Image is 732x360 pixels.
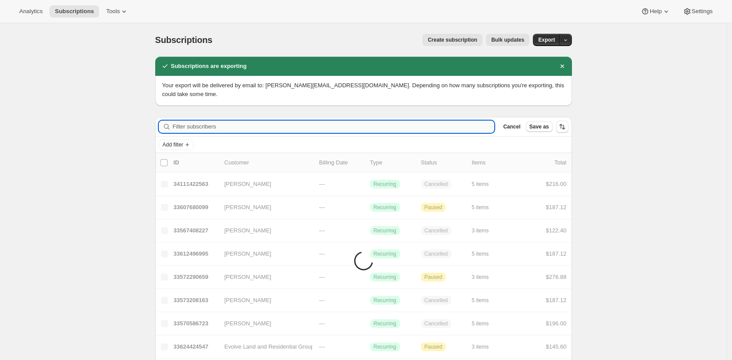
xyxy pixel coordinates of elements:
[171,62,247,71] h2: Subscriptions are exporting
[556,60,568,72] button: Dismiss notification
[159,139,194,150] button: Add filter
[556,121,568,133] button: Sort the results
[533,34,560,46] button: Export
[529,123,549,130] span: Save as
[636,5,675,18] button: Help
[692,8,713,15] span: Settings
[173,121,495,133] input: Filter subscribers
[428,36,477,43] span: Create subscription
[486,34,529,46] button: Bulk updates
[14,5,48,18] button: Analytics
[55,8,94,15] span: Subscriptions
[162,82,564,97] span: Your export will be delivered by email to: [PERSON_NAME][EMAIL_ADDRESS][DOMAIN_NAME]. Depending o...
[50,5,99,18] button: Subscriptions
[538,36,555,43] span: Export
[106,8,120,15] span: Tools
[155,35,213,45] span: Subscriptions
[526,121,553,132] button: Save as
[19,8,43,15] span: Analytics
[500,121,524,132] button: Cancel
[163,141,183,148] span: Add filter
[650,8,661,15] span: Help
[503,123,520,130] span: Cancel
[678,5,718,18] button: Settings
[422,34,482,46] button: Create subscription
[101,5,134,18] button: Tools
[491,36,524,43] span: Bulk updates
